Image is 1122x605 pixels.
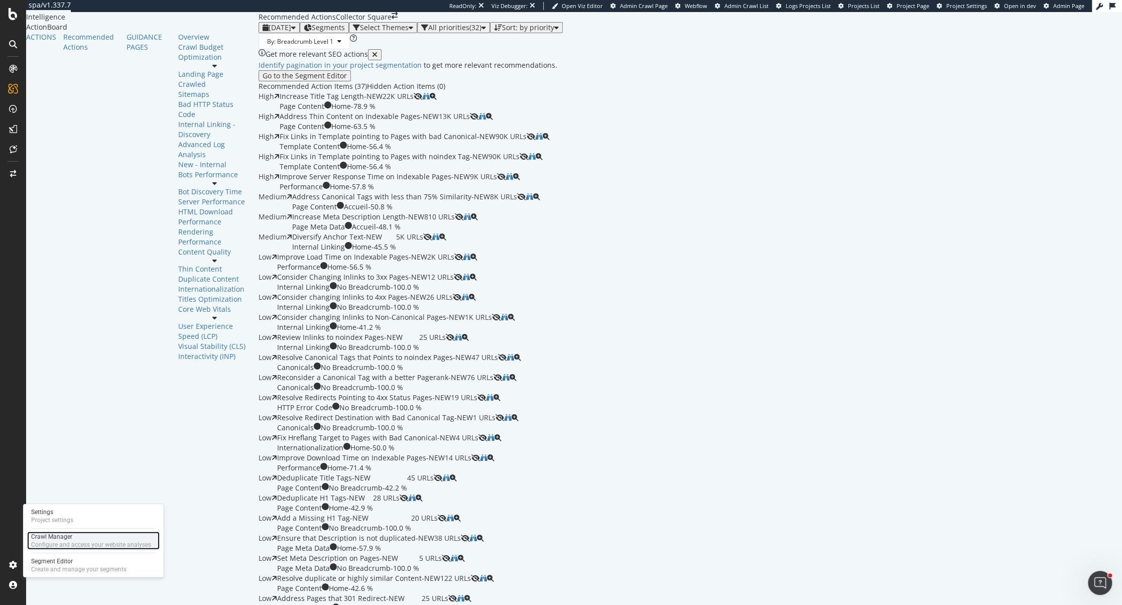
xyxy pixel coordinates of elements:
div: Server Performance [178,197,252,207]
div: magnifying-glass-plus [513,173,520,180]
a: binoculars [536,132,543,141]
span: - NEW [406,212,424,222]
div: New - Internal [178,160,252,170]
div: Diversify Anchor Text [292,232,363,242]
div: Recommended Actions [63,32,119,52]
div: Address Canonical Tags with less than 75% Similarity [292,192,471,202]
span: - NEW [408,292,426,302]
a: HTML Download Performance [178,207,252,227]
a: binoculars [455,332,462,342]
div: Internal Linking [292,242,345,252]
div: binoculars [455,334,462,341]
div: Home - 63.5 % [331,122,376,132]
div: eye-slash [471,575,480,582]
div: Overview [178,32,252,42]
div: eye-slash [517,193,526,200]
a: Crawl Budget Optimization [178,42,252,62]
span: 13K URLs [439,111,470,132]
a: binoculars [529,152,536,161]
a: binoculars [505,413,512,422]
div: binoculars [506,173,513,180]
div: magnifying-glass-plus [486,113,493,120]
a: Content Quality [178,247,252,257]
a: Bot Discovery Time [178,187,252,197]
span: Logs Projects List [786,2,831,10]
a: binoculars [423,91,430,101]
a: binoculars [470,533,477,543]
a: ACTIONS [26,32,56,42]
span: - NEW [451,172,470,182]
span: Medium [259,192,287,201]
div: magnifying-glass-plus [416,495,423,502]
div: Duplicate Content [178,274,252,284]
div: Accueil - 48.1 % [352,222,401,232]
span: - NEW [477,132,495,142]
div: GUIDANCE PAGES [127,32,171,52]
span: 25 URLs [419,332,446,352]
button: Go to the Segment Editor [259,70,351,81]
div: binoculars [464,213,471,220]
div: Collector Square [336,12,392,22]
a: binoculars [480,453,487,462]
div: Page Content [280,122,324,132]
div: Recommended Action Items (37) [259,81,367,91]
div: Configure and access your website analyses [31,541,151,549]
div: eye-slash [446,334,455,341]
div: magnifying-glass-plus [462,334,469,341]
a: binoculars [480,573,487,583]
div: Address Thin Content on Indexable Pages [280,111,420,122]
div: Home - 56.4 % [347,162,391,172]
span: Low [259,352,272,362]
span: By: Breadcrumb Level 1 [267,37,333,46]
span: Low [259,252,272,262]
div: magnifying-glass-plus [494,434,502,441]
div: Home - 78.9 % [331,101,376,111]
a: binoculars [409,493,416,503]
div: Consider Changing Inlinks to 3xx Pages [277,272,409,282]
a: binoculars [443,473,450,482]
span: High [259,91,274,101]
a: Segment EditorCreate and manage your segments [27,556,160,574]
div: magnifying-glass-plus [514,354,521,361]
div: eye-slash [492,314,501,321]
span: Low [259,373,272,382]
span: - NEW [363,232,382,242]
div: eye-slash [495,414,505,421]
a: Interactivity (INP) [178,351,252,361]
a: binoculars [462,292,469,302]
a: Internationalization [178,284,252,294]
div: Create and manage your segments [31,565,127,573]
div: eye-slash [400,495,409,502]
a: Bad HTTP Status Code [178,99,252,119]
div: Fix Links in Template pointing to Pages with bad Canonical [280,132,477,142]
span: Project Settings [946,2,987,10]
div: No Breadcrumb - 100.0 % [337,302,419,312]
div: Select Themes [360,24,409,32]
div: eye-slash [453,294,462,301]
div: binoculars [529,153,536,160]
div: eye-slash [497,173,506,180]
div: eye-slash [434,474,443,481]
div: binoculars [409,495,416,502]
span: Webflow [685,2,707,10]
span: - NEW [420,111,439,122]
a: Titles Optimization [178,294,252,304]
a: binoculars [479,111,486,121]
div: magnifying-glass-plus [508,314,515,321]
a: binoculars [457,593,464,603]
div: Internal Linking [277,282,330,292]
div: binoculars [462,294,469,301]
span: Low [259,312,272,322]
a: Open in dev [994,2,1036,10]
div: eye-slash [477,394,486,401]
a: Rendering Performance [178,227,252,247]
div: binoculars [463,254,470,261]
span: 26 URLs [426,292,453,312]
a: binoculars [503,373,510,382]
